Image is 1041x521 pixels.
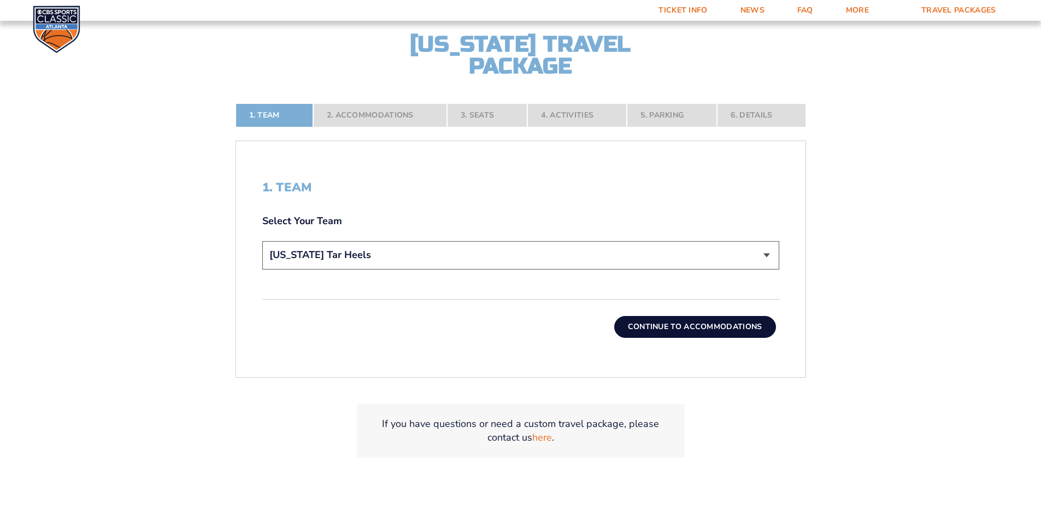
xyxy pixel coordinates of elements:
[532,431,552,444] a: here
[262,180,779,195] h2: 1. Team
[370,417,672,444] p: If you have questions or need a custom travel package, please contact us .
[614,316,776,338] button: Continue To Accommodations
[262,214,779,228] label: Select Your Team
[33,5,80,53] img: CBS Sports Classic
[401,33,641,77] h2: [US_STATE] Travel Package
